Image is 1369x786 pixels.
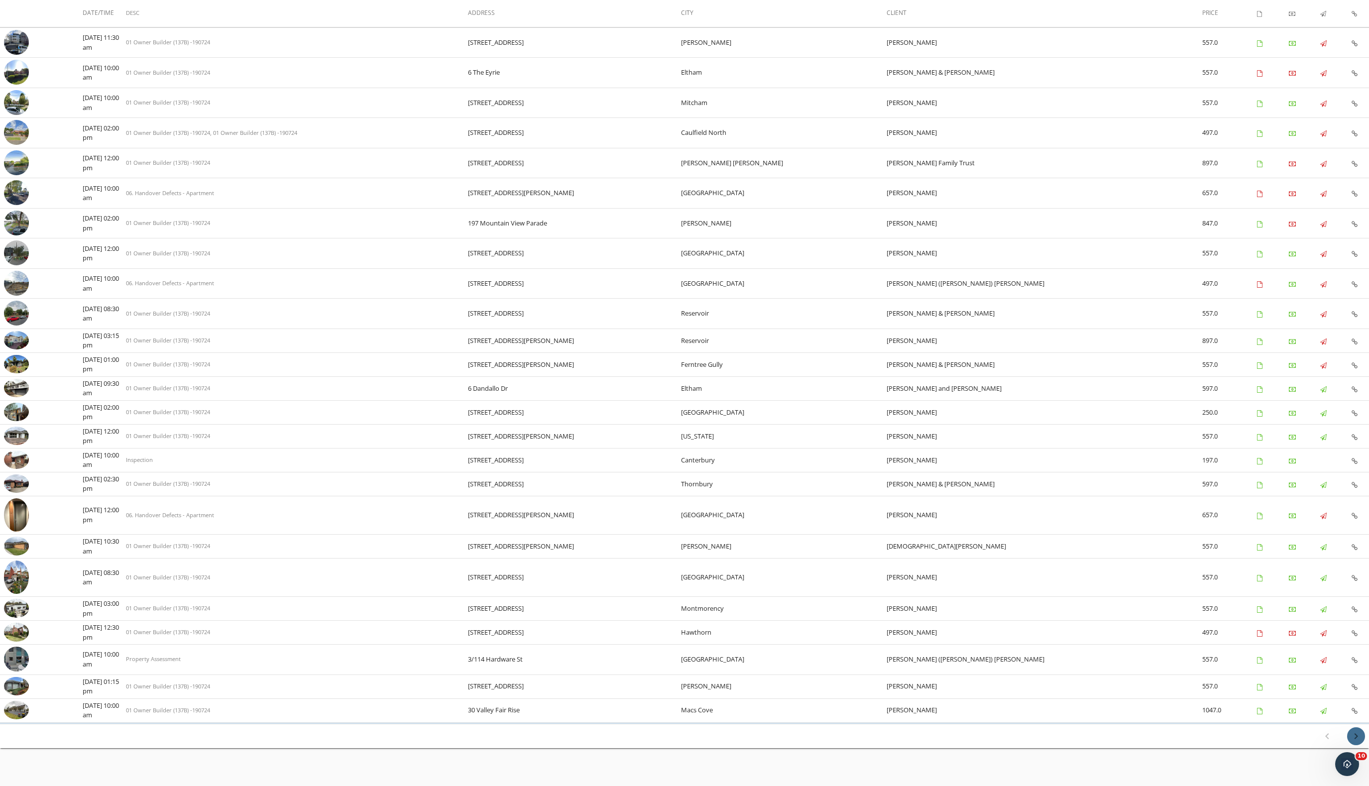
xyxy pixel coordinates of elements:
span: 01 Owner Builder (137B) -190724 [126,384,210,392]
td: [PERSON_NAME] [887,88,1202,118]
td: 597.0 [1202,376,1257,400]
span: City [681,8,693,17]
td: 497.0 [1202,118,1257,148]
td: 557.0 [1202,645,1257,675]
span: 01 Owner Builder (137B) -190724 [126,682,210,690]
img: 9538314%2Fcover_photos%2F3h5ItBGKqW3GFgPJM0X8%2Fsmall.jpg [4,355,29,374]
span: 01 Owner Builder (137B) -190724 [126,69,210,76]
td: Canterbury [681,448,887,472]
img: 9355384%2Fcover_photos%2Fq6tH1OFSS3gRS0RMhuRq%2Fsmall.jpg [4,561,29,594]
img: streetview [4,647,29,672]
td: 557.0 [1202,27,1257,58]
td: [DATE] 01:00 pm [83,352,126,376]
td: [PERSON_NAME] ([PERSON_NAME]) [PERSON_NAME] [887,268,1202,299]
img: streetview [4,180,29,205]
td: [PERSON_NAME] [887,559,1202,597]
td: [PERSON_NAME] [887,448,1202,472]
td: [DATE] 10:00 am [83,448,126,472]
td: [GEOGRAPHIC_DATA] [681,496,887,534]
span: Address [468,8,495,17]
span: 01 Owner Builder (137B) -190724 [126,408,210,416]
td: [GEOGRAPHIC_DATA] [681,559,887,597]
td: [GEOGRAPHIC_DATA] [681,178,887,209]
td: [PERSON_NAME] and [PERSON_NAME] [887,376,1202,400]
td: 197.0 [1202,448,1257,472]
span: 06. Handover Defects - Apartment [126,189,214,197]
td: [PERSON_NAME] [887,597,1202,621]
td: [STREET_ADDRESS][PERSON_NAME] [468,178,681,209]
img: streetview [4,271,29,296]
img: streetview [4,240,29,265]
td: 557.0 [1202,352,1257,376]
img: 9489703%2Fcover_photos%2FOJGwU2jOZVVPTt65EM5z%2Fsmall.jpeg [4,498,29,532]
td: [STREET_ADDRESS] [468,268,681,299]
td: 6 The Eyrie [468,58,681,88]
span: 01 Owner Builder (137B) -190724, 01 Owner Builder (137B) -190724 [126,129,297,136]
img: streetview [4,150,29,175]
td: Eltham [681,58,887,88]
span: 01 Owner Builder (137B) -190724 [126,38,210,46]
span: 01 Owner Builder (137B) -190724 [126,219,210,226]
td: 557.0 [1202,58,1257,88]
td: 6 Dandallo Dr [468,376,681,400]
td: [PERSON_NAME] [887,698,1202,722]
td: [DATE] 02:00 pm [83,208,126,238]
span: 01 Owner Builder (137B) -190724 [126,706,210,714]
img: streetview [4,120,29,145]
td: 557.0 [1202,299,1257,329]
td: [PERSON_NAME] [887,329,1202,352]
td: [PERSON_NAME] [PERSON_NAME] [681,148,887,178]
td: Reservoir [681,329,887,352]
img: 9492609%2Fcover_photos%2FSUV6eXX8s889AohdOy2U%2Fsmall.jpg [4,427,29,446]
td: [PERSON_NAME] [887,208,1202,238]
span: 01 Owner Builder (137B) -190724 [126,480,210,487]
td: Ferntree Gully [681,352,887,376]
td: [GEOGRAPHIC_DATA] [681,400,887,424]
span: 01 Owner Builder (137B) -190724 [126,159,210,166]
td: [DATE] 12:30 pm [83,621,126,645]
td: [STREET_ADDRESS] [468,674,681,698]
td: [STREET_ADDRESS][PERSON_NAME] [468,424,681,448]
span: 06. Handover Defects - Apartment [126,511,214,519]
td: [DATE] 10:00 am [83,88,126,118]
td: [DATE] 10:00 am [83,58,126,88]
img: 9538299%2Freports%2Fd6ae6238-d188-45ee-9387-bbe98d844a38%2Fcover_photos%2FKhodMJCg8wgVTNb29ews%2F... [4,599,29,618]
td: [DATE] 11:30 am [83,27,126,58]
td: [DATE] 02:00 pm [83,400,126,424]
span: 01 Owner Builder (137B) -190724 [126,99,210,106]
button: Next page [1347,727,1365,745]
td: 197 Mountain View Parade [468,208,681,238]
img: 9538317%2Fcover_photos%2FVIMiSCec8z8pR3CmsO6h%2Fsmall.jpg [4,379,29,398]
img: streetview [4,90,29,115]
td: [STREET_ADDRESS] [468,148,681,178]
span: 01 Owner Builder (137B) -190724 [126,249,210,257]
img: 9489728%2Fcover_photos%2FcFvQeHYlPOyqmCgS6Gha%2Fsmall.jpeg [4,474,29,493]
img: 9561223%2Fcover_photos%2FQe5VDlhoGfMjaJxM5esm%2Fsmall.jpeg [4,403,29,422]
td: [PERSON_NAME] [887,27,1202,58]
td: [DATE] 10:00 am [83,698,126,722]
td: [STREET_ADDRESS] [468,299,681,329]
img: 9372488%2Fcover_photos%2FJVo0XbTgS0eIy8rkG6Qb%2Fsmall.jpg [4,450,29,469]
td: [PERSON_NAME] [887,118,1202,148]
td: [STREET_ADDRESS] [468,118,681,148]
iframe: Intercom live chat [1335,752,1359,776]
span: Desc [126,9,139,16]
td: Eltham [681,376,887,400]
img: 9489722%2Freports%2Fab65b3d0-f918-4501-acc5-943b9036bc90%2Fcover_photos%2Fbd1IhX6r4boyXDSrvOh8%2F... [4,623,29,642]
td: [PERSON_NAME] [887,178,1202,209]
td: [PERSON_NAME] & [PERSON_NAME] [887,299,1202,329]
td: [GEOGRAPHIC_DATA] [681,238,887,269]
td: Reservoir [681,299,887,329]
td: [DATE] 08:30 am [83,299,126,329]
td: [STREET_ADDRESS] [468,621,681,645]
td: 3/114 Hardware St [468,645,681,675]
td: [DATE] 02:30 pm [83,472,126,496]
td: [PERSON_NAME] [887,400,1202,424]
td: 557.0 [1202,535,1257,559]
td: [PERSON_NAME] [681,535,887,559]
td: 497.0 [1202,268,1257,299]
span: Price [1202,8,1218,17]
td: [STREET_ADDRESS] [468,88,681,118]
td: [STREET_ADDRESS] [468,448,681,472]
td: [STREET_ADDRESS] [468,27,681,58]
